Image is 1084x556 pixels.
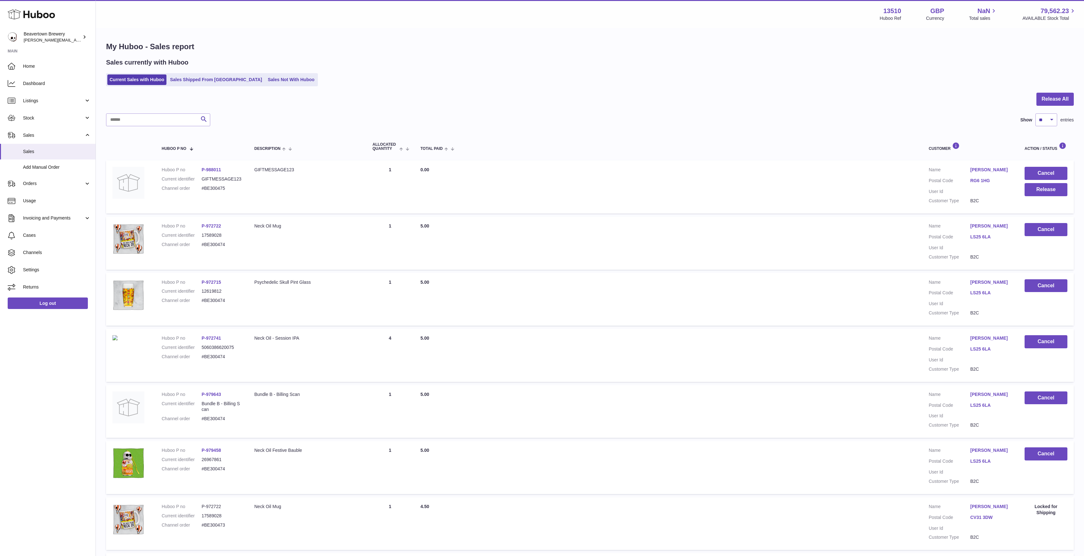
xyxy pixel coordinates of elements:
dt: Current identifier [162,401,202,413]
dt: Current identifier [162,176,202,182]
dt: User Id [929,357,970,363]
div: Customer [929,142,1012,151]
span: 79,562.23 [1041,7,1069,15]
a: LS25 6LA [970,346,1012,352]
a: Log out [8,297,88,309]
span: ALLOCATED Quantity [373,143,398,151]
span: Add Manual Order [23,164,91,170]
dd: #BE300474 [202,354,242,360]
a: [PERSON_NAME] [970,223,1012,229]
dt: User Id [929,301,970,307]
dt: Name [929,391,970,399]
span: Total paid [420,147,443,151]
dd: B2C [970,198,1012,204]
dt: Huboo P no [162,223,202,229]
span: Description [254,147,281,151]
button: Cancel [1025,335,1067,348]
span: Dashboard [23,81,91,87]
dt: Name [929,223,970,231]
dt: Huboo P no [162,504,202,510]
dt: Customer Type [929,254,970,260]
dt: Customer Type [929,310,970,316]
dd: B2C [970,310,1012,316]
dt: User Id [929,245,970,251]
div: Bundle B - Billing Scan [254,391,360,398]
span: Settings [23,267,91,273]
a: LS25 6LA [970,458,1012,464]
a: LS25 6LA [970,402,1012,408]
a: P-972715 [202,280,221,285]
dt: Current identifier [162,457,202,463]
dt: User Id [929,413,970,419]
dt: Postal Code [929,290,970,297]
dt: Channel order [162,466,202,472]
dt: Huboo P no [162,391,202,398]
img: no-photo.jpg [112,391,144,423]
img: 135101715605138.png [112,447,144,479]
dt: Current identifier [162,288,202,294]
span: 0.00 [420,167,429,172]
span: Cases [23,232,91,238]
img: beigebell-merchandise-neck-oil-mug-29988979867684.png [112,504,144,536]
a: P-972741 [202,336,221,341]
dd: #BE300474 [202,416,242,422]
span: Huboo P no [162,147,186,151]
dt: Channel order [162,242,202,248]
dt: Postal Code [929,346,970,354]
img: beavertown-brewery-neck-oil-session-ipa-beer-can_28a49ad7-4166-43a2-86e9-5668e6b8c078.png [112,335,118,340]
button: Release [1025,183,1067,196]
span: Orders [23,181,84,187]
a: [PERSON_NAME] [970,447,1012,453]
dd: B2C [970,422,1012,428]
td: 1 [366,441,414,494]
dt: Current identifier [162,232,202,238]
a: P-972722 [202,223,221,228]
dt: Current identifier [162,513,202,519]
span: Listings [23,98,84,104]
span: Home [23,63,91,69]
dd: 12619812 [202,288,242,294]
dt: Customer Type [929,366,970,372]
button: Cancel [1025,279,1067,292]
dd: #BE300475 [202,185,242,191]
td: 1 [366,497,414,550]
dt: Postal Code [929,514,970,522]
span: AVAILABLE Stock Total [1022,15,1076,21]
div: Beavertown Brewery [24,31,81,43]
dt: Customer Type [929,198,970,204]
span: NaN [977,7,990,15]
a: P-988011 [202,167,221,172]
div: Huboo Ref [880,15,901,21]
span: Sales [23,132,84,138]
dd: 26967861 [202,457,242,463]
dd: GIFTMESSAGE123 [202,176,242,182]
span: entries [1060,117,1074,123]
dt: Channel order [162,354,202,360]
dt: Channel order [162,522,202,528]
div: Neck Oil Mug [254,223,360,229]
dt: Huboo P no [162,335,202,341]
img: beigebell-merchandise-neck-oil-mug-29988979867684.png [112,223,144,255]
dd: #BE300474 [202,242,242,248]
dd: 5060386620075 [202,344,242,351]
dt: Channel order [162,416,202,422]
dt: Channel order [162,297,202,304]
dd: #BE300474 [202,297,242,304]
div: Neck Oil Festive Bauble [254,447,360,453]
a: [PERSON_NAME] [970,279,1012,285]
div: Neck Oil Mug [254,504,360,510]
dd: 17589028 [202,232,242,238]
label: Show [1020,117,1032,123]
dt: Current identifier [162,344,202,351]
dd: B2C [970,478,1012,484]
dt: Name [929,279,970,287]
dt: User Id [929,189,970,195]
dt: Name [929,447,970,455]
a: [PERSON_NAME] [970,391,1012,398]
span: Stock [23,115,84,121]
button: Cancel [1025,167,1067,180]
td: 1 [366,273,414,326]
span: Total sales [969,15,997,21]
td: 4 [366,329,414,382]
dd: 17589028 [202,513,242,519]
